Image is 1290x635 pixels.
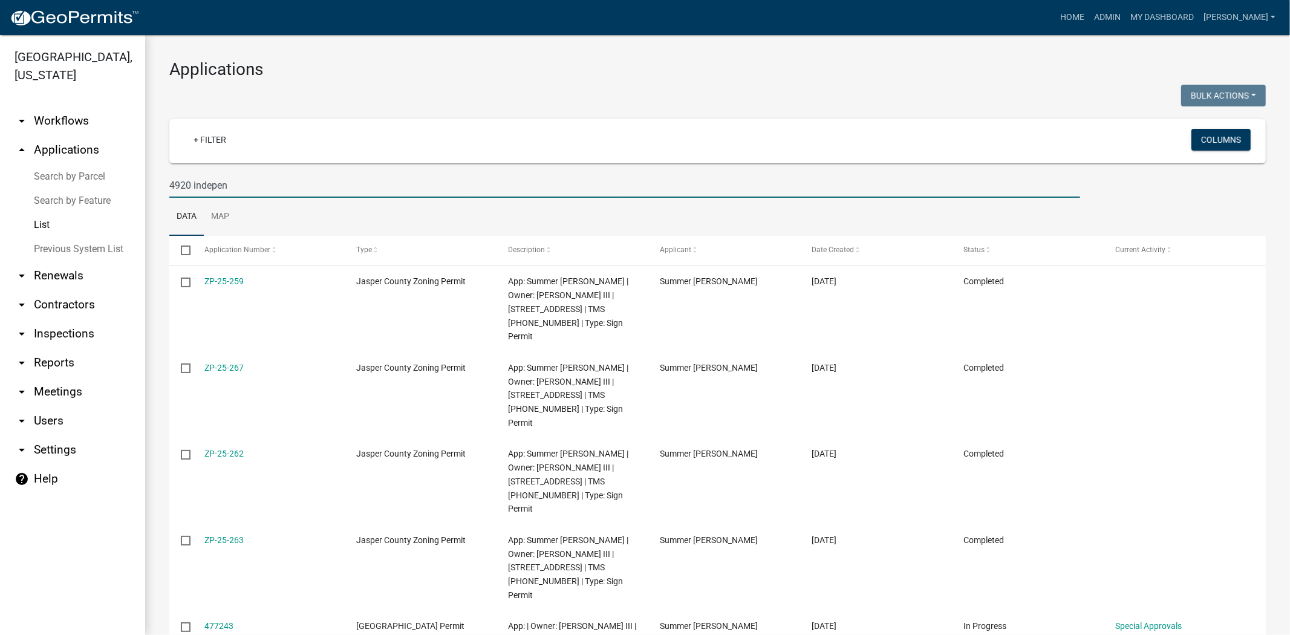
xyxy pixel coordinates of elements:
a: My Dashboard [1125,6,1199,29]
i: arrow_drop_down [15,114,29,128]
a: 477243 [204,621,233,631]
span: Jasper County Zoning Permit [356,449,466,458]
h3: Applications [169,59,1266,80]
span: Completed [963,535,1004,545]
span: Type [356,246,372,254]
datatable-header-cell: Select [169,236,192,265]
span: App: Summer Trull | Owner: WELCH O C III | 4920 INDEPENDENCE BLVD | TMS 067-00-02-005 | Type: Sig... [508,535,628,600]
button: Bulk Actions [1181,85,1266,106]
a: ZP-25-262 [204,449,244,458]
a: ZP-25-267 [204,363,244,373]
i: arrow_drop_up [15,143,29,157]
datatable-header-cell: Status [952,236,1104,265]
span: Completed [963,276,1004,286]
a: ZP-25-259 [204,276,244,286]
span: App: Summer Trull | Owner: WELCH O C III | 4920 INDEPENDENCE BLVD | TMS 067-00-02-005 | Type: Sig... [508,276,628,341]
span: Date Created [812,246,854,254]
span: App: Summer Trull | Owner: WELCH O C III | 4920 INDEPENDENCE BLVD | TMS 067-00-02-005 | Type: Sig... [508,449,628,513]
span: Jasper County Building Permit [356,621,464,631]
span: Summer Trull [660,363,758,373]
datatable-header-cell: Date Created [800,236,952,265]
input: Search for applications [169,173,1080,198]
span: Jasper County Zoning Permit [356,276,466,286]
a: Map [204,198,236,236]
span: Current Activity [1115,246,1165,254]
span: Application Number [204,246,270,254]
a: [PERSON_NAME] [1199,6,1280,29]
i: arrow_drop_down [15,385,29,399]
button: Columns [1191,129,1251,151]
a: Special Approvals [1115,621,1182,631]
span: 09/19/2025 [812,276,836,286]
i: arrow_drop_down [15,269,29,283]
datatable-header-cell: Application Number [192,236,344,265]
span: Completed [963,363,1004,373]
i: arrow_drop_down [15,298,29,312]
i: arrow_drop_down [15,414,29,428]
span: 09/19/2025 [812,363,836,373]
span: Jasper County Zoning Permit [356,363,466,373]
span: Applicant [660,246,691,254]
a: ZP-25-263 [204,535,244,545]
datatable-header-cell: Description [497,236,648,265]
datatable-header-cell: Applicant [648,236,800,265]
span: Completed [963,449,1004,458]
span: Description [508,246,545,254]
span: 09/11/2025 [812,621,836,631]
a: Home [1055,6,1089,29]
a: Admin [1089,6,1125,29]
datatable-header-cell: Type [344,236,496,265]
span: Summer Trull [660,276,758,286]
span: Summer Trull [660,535,758,545]
span: App: Summer Trull | Owner: WELCH O C III | 4920 INDEPENDENCE BLVD | TMS 067-00-02-005 | Type: Sig... [508,363,628,428]
a: + Filter [184,129,236,151]
i: arrow_drop_down [15,443,29,457]
span: Summer Trull [660,449,758,458]
span: Jasper County Zoning Permit [356,535,466,545]
span: 09/19/2025 [812,535,836,545]
span: Status [963,246,985,254]
span: 09/19/2025 [812,449,836,458]
span: In Progress [963,621,1006,631]
span: Summer Trull [660,621,758,631]
datatable-header-cell: Current Activity [1104,236,1256,265]
i: arrow_drop_down [15,356,29,370]
i: help [15,472,29,486]
i: arrow_drop_down [15,327,29,341]
a: Data [169,198,204,236]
